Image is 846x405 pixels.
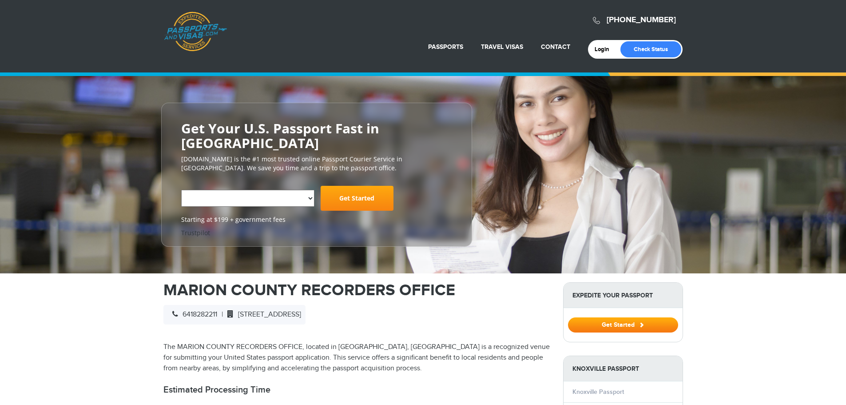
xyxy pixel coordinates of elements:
a: Login [595,46,616,53]
div: | [163,305,306,325]
a: Get Started [321,186,393,211]
a: Trustpilot [181,229,210,237]
strong: Knoxville Passport [564,356,683,381]
a: Contact [541,43,570,51]
a: Check Status [620,41,681,57]
a: Knoxville Passport [572,388,624,396]
a: Passports & [DOMAIN_NAME] [164,12,227,52]
a: Travel Visas [481,43,523,51]
strong: Expedite Your Passport [564,283,683,308]
span: Starting at $199 + government fees [181,215,452,224]
a: Passports [428,43,463,51]
h2: Estimated Processing Time [163,385,550,395]
h1: MARION COUNTY RECORDERS OFFICE [163,282,550,298]
p: [DOMAIN_NAME] is the #1 most trusted online Passport Courier Service in [GEOGRAPHIC_DATA]. We sav... [181,155,452,172]
h2: Get Your U.S. Passport Fast in [GEOGRAPHIC_DATA] [181,121,452,150]
span: 6418282211 [168,310,217,319]
p: The MARION COUNTY RECORDERS OFFICE, located in [GEOGRAPHIC_DATA], [GEOGRAPHIC_DATA] is a recogniz... [163,342,550,374]
a: Get Started [568,321,678,328]
button: Get Started [568,317,678,333]
a: [PHONE_NUMBER] [607,15,676,25]
span: [STREET_ADDRESS] [223,310,301,319]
